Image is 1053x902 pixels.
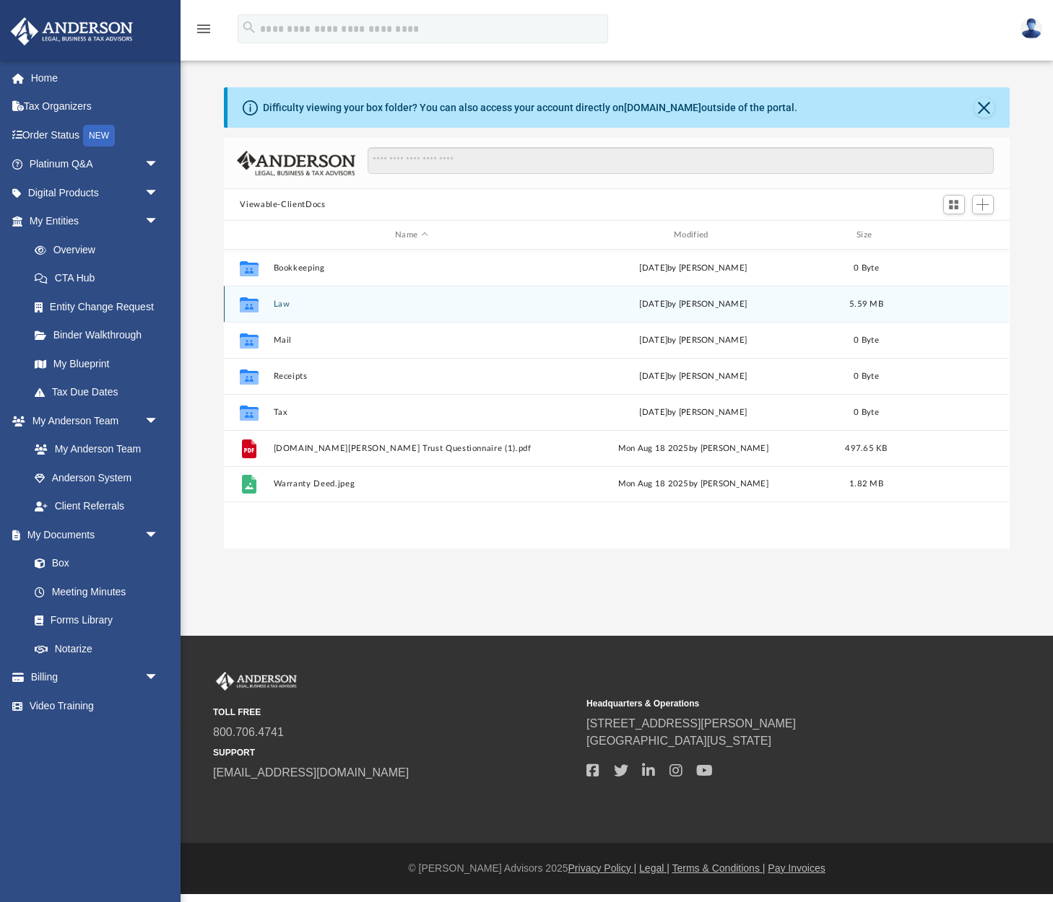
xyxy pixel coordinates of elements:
span: 0 Byte [854,408,880,416]
div: grid [224,250,1009,549]
a: Legal | [639,862,669,874]
a: Binder Walkthrough [20,321,181,350]
a: Privacy Policy | [568,862,637,874]
a: Box [20,549,166,578]
div: Name [273,229,549,242]
a: My Documentsarrow_drop_down [10,520,173,549]
div: Modified [555,229,831,242]
div: Mon Aug 18 2025 by [PERSON_NAME] [555,442,831,455]
span: 0 Byte [854,264,880,272]
button: Tax [274,408,550,417]
button: Bookkeeping [274,263,550,273]
div: [DATE] by [PERSON_NAME] [555,298,831,311]
small: TOLL FREE [213,706,576,719]
span: arrow_drop_down [144,178,173,208]
button: Viewable-ClientDocs [240,198,325,211]
button: Add [972,195,994,215]
div: [DATE] by [PERSON_NAME] [555,262,831,275]
div: [DATE] by [PERSON_NAME] [555,370,831,383]
span: 0 Byte [854,372,880,380]
input: Search files and folders [368,147,994,175]
button: Switch to Grid View [943,195,965,215]
a: Anderson System [20,463,173,492]
div: Difficulty viewing your box folder? You can also access your account directly on outside of the p... [263,100,797,115]
span: 0 Byte [854,336,880,344]
div: © [PERSON_NAME] Advisors 2025 [181,861,1053,876]
a: Pay Invoices [768,862,825,874]
div: id [230,229,266,242]
a: Tax Due Dates [20,378,181,407]
a: Digital Productsarrow_drop_down [10,178,181,207]
div: id [902,229,1003,242]
a: CTA Hub [20,264,181,293]
a: Video Training [10,691,173,720]
img: Anderson Advisors Platinum Portal [213,672,300,691]
a: Home [10,64,181,92]
a: Overview [20,235,181,264]
a: Entity Change Request [20,292,181,321]
a: My Blueprint [20,349,173,378]
button: Close [974,97,994,118]
span: arrow_drop_down [144,207,173,237]
a: My Anderson Team [20,435,166,464]
a: Platinum Q&Aarrow_drop_down [10,150,181,179]
a: Billingarrow_drop_down [10,663,181,692]
span: arrow_drop_down [144,520,173,550]
a: Client Referrals [20,492,173,521]
a: Notarize [20,634,173,663]
img: User Pic [1020,18,1042,39]
span: arrow_drop_down [144,406,173,436]
button: Law [274,299,550,309]
span: 5.59 MB [849,300,883,308]
div: NEW [83,125,115,146]
a: [STREET_ADDRESS][PERSON_NAME] [586,717,796,730]
span: 497.65 KB [846,445,888,452]
div: Size [838,229,896,242]
a: Meeting Minutes [20,577,173,606]
a: [EMAIL_ADDRESS][DOMAIN_NAME] [213,766,409,779]
small: SUPPORT [213,746,576,759]
a: menu [195,27,212,38]
a: [GEOGRAPHIC_DATA][US_STATE] [586,735,771,747]
small: Headquarters & Operations [586,697,950,710]
span: arrow_drop_down [144,150,173,180]
div: [DATE] by [PERSON_NAME] [555,334,831,347]
a: My Entitiesarrow_drop_down [10,207,181,236]
a: Terms & Conditions | [672,862,766,874]
i: menu [195,20,212,38]
a: Order StatusNEW [10,121,181,150]
img: Anderson Advisors Platinum Portal [6,17,137,45]
button: Mail [274,336,550,345]
a: Forms Library [20,606,166,635]
button: Receipts [274,372,550,381]
div: [DATE] by [PERSON_NAME] [555,406,831,419]
button: [DOMAIN_NAME][PERSON_NAME] Trust Questionnaire (1).pdf [274,444,550,453]
span: 1.82 MB [849,480,883,488]
a: 800.706.4741 [213,726,284,738]
button: Warranty Deed.jpeg [274,479,550,489]
a: [DOMAIN_NAME] [624,102,701,113]
div: Mon Aug 18 2025 by [PERSON_NAME] [555,478,831,491]
a: My Anderson Teamarrow_drop_down [10,406,173,435]
span: arrow_drop_down [144,663,173,693]
a: Tax Organizers [10,92,181,121]
i: search [241,19,257,35]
